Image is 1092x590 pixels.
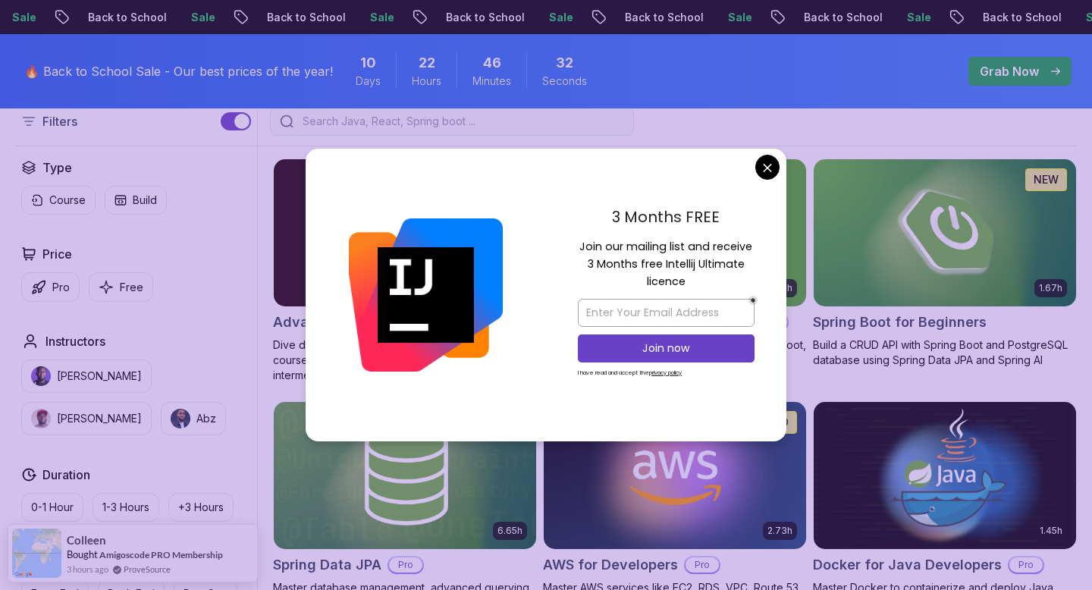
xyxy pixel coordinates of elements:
p: Pro [1009,557,1043,573]
p: Dive deep into Spring Boot with our advanced course, designed to take your skills from intermedia... [273,337,537,383]
p: Sale [527,10,576,25]
button: 1-3 Hours [93,493,159,522]
span: Hours [412,74,441,89]
h2: Duration [42,466,90,484]
h2: Docker for Java Developers [813,554,1002,576]
span: 46 Minutes [483,52,501,74]
img: Advanced Spring Boot card [274,159,536,306]
a: ProveSource [124,563,171,576]
img: Spring Boot for Beginners card [814,159,1076,306]
p: 6.65h [497,525,522,537]
p: [PERSON_NAME] [57,369,142,384]
p: Pro [686,557,719,573]
p: 1.67h [1039,282,1062,294]
h2: Price [42,245,72,263]
img: Docker for Java Developers card [814,402,1076,549]
span: Minutes [472,74,511,89]
p: Back to School [424,10,527,25]
button: 0-1 Hour [21,493,83,522]
button: Free [89,272,153,302]
p: Sale [885,10,934,25]
a: Amigoscode PRO Membership [99,549,223,560]
p: Sale [706,10,755,25]
h2: Instructors [45,332,105,350]
p: 2.73h [767,525,792,537]
p: Sale [348,10,397,25]
p: Build [133,193,157,208]
p: Back to School [961,10,1064,25]
a: Spring Boot for Beginners card1.67hNEWSpring Boot for BeginnersBuild a CRUD API with Spring Boot ... [813,158,1077,368]
button: Course [21,186,96,215]
p: Filters [42,112,77,130]
img: provesource social proof notification image [12,529,61,578]
span: Days [356,74,381,89]
button: instructor img[PERSON_NAME] [21,402,152,435]
p: Back to School [245,10,348,25]
h2: Advanced Spring Boot [273,312,425,333]
p: +3 Hours [178,500,224,515]
p: 1.45h [1040,525,1062,537]
h2: AWS for Developers [543,554,678,576]
span: Colleen [67,534,106,547]
p: 1-3 Hours [102,500,149,515]
p: Free [120,280,143,295]
span: 22 Hours [419,52,435,74]
p: NEW [1034,172,1059,187]
p: Sale [169,10,218,25]
p: Back to School [782,10,885,25]
span: 10 Days [360,52,376,74]
img: Spring Data JPA card [274,402,536,549]
p: Grab Now [980,62,1039,80]
p: Pro [52,280,70,295]
p: Build a CRUD API with Spring Boot and PostgreSQL database using Spring Data JPA and Spring AI [813,337,1077,368]
span: 3 hours ago [67,563,108,576]
button: instructor imgAbz [161,402,226,435]
img: instructor img [171,409,190,428]
h2: Spring Data JPA [273,554,381,576]
button: instructor img[PERSON_NAME] [21,359,152,393]
button: Build [105,186,167,215]
p: Back to School [66,10,169,25]
p: 🔥 Back to School Sale - Our best prices of the year! [24,62,333,80]
input: Search Java, React, Spring boot ... [300,114,624,129]
img: instructor img [31,366,51,386]
p: 0-1 Hour [31,500,74,515]
span: Seconds [542,74,587,89]
button: Pro [21,272,80,302]
p: Abz [196,411,216,426]
a: Advanced Spring Boot card5.18hAdvanced Spring BootProDive deep into Spring Boot with our advanced... [273,158,537,383]
img: instructor img [31,409,51,428]
p: [PERSON_NAME] [57,411,142,426]
img: AWS for Developers card [544,402,806,549]
h2: Type [42,158,72,177]
p: Course [49,193,86,208]
h2: Spring Boot for Beginners [813,312,987,333]
p: Back to School [603,10,706,25]
p: Pro [389,557,422,573]
span: Bought [67,548,98,560]
button: +3 Hours [168,493,234,522]
span: 32 Seconds [556,52,573,74]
